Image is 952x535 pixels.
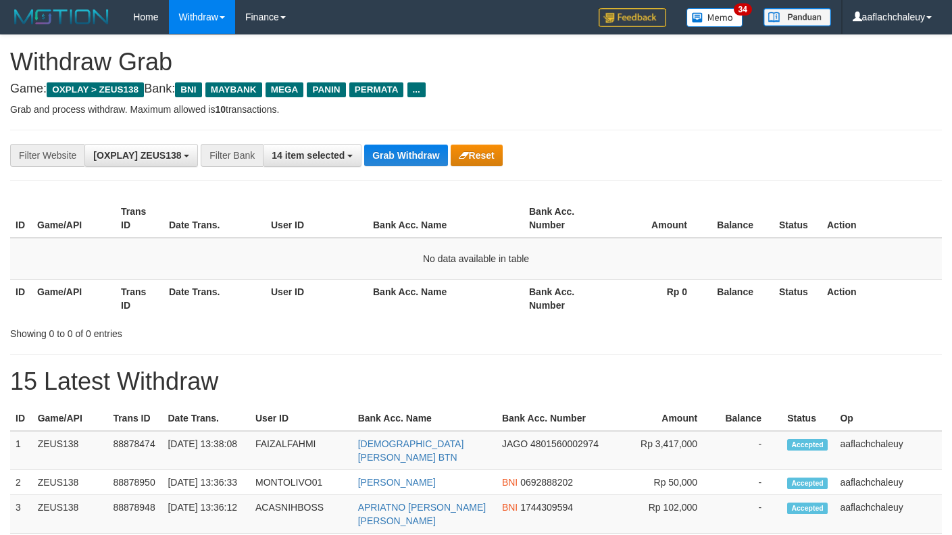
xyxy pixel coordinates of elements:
th: Game/API [32,406,108,431]
span: BNI [502,477,518,488]
span: MAYBANK [205,82,262,97]
button: Grab Withdraw [364,145,447,166]
th: User ID [266,199,368,238]
span: Copy 1744309594 to clipboard [520,502,573,513]
th: Status [774,199,822,238]
td: - [718,431,782,470]
span: [OXPLAY] ZEUS138 [93,150,181,161]
span: OXPLAY > ZEUS138 [47,82,144,97]
strong: 10 [215,104,226,115]
th: Op [834,406,942,431]
th: ID [10,279,32,317]
span: ... [407,82,426,97]
th: Status [774,279,822,317]
th: Balance [707,279,774,317]
span: Copy 4801560002974 to clipboard [530,438,599,449]
div: Showing 0 to 0 of 0 entries [10,322,386,340]
h1: Withdraw Grab [10,49,942,76]
th: Trans ID [116,199,164,238]
th: Balance [718,406,782,431]
p: Grab and process withdraw. Maximum allowed is transactions. [10,103,942,116]
th: User ID [266,279,368,317]
td: FAIZALFAHMI [250,431,353,470]
td: 88878948 [107,495,162,534]
th: Amount [607,199,707,238]
th: User ID [250,406,353,431]
div: Filter Bank [201,144,263,167]
th: Bank Acc. Number [497,406,626,431]
th: Game/API [32,279,116,317]
th: Bank Acc. Name [368,279,524,317]
th: Date Trans. [164,279,266,317]
th: Trans ID [116,279,164,317]
td: 3 [10,495,32,534]
td: [DATE] 13:38:08 [162,431,250,470]
td: [DATE] 13:36:33 [162,470,250,495]
span: JAGO [502,438,528,449]
button: [OXPLAY] ZEUS138 [84,144,198,167]
span: 14 item selected [272,150,345,161]
span: BNI [175,82,201,97]
button: Reset [451,145,503,166]
span: Accepted [787,503,828,514]
th: Trans ID [107,406,162,431]
th: Action [822,199,942,238]
span: Copy 0692888202 to clipboard [520,477,573,488]
td: ZEUS138 [32,431,108,470]
td: Rp 50,000 [626,470,718,495]
th: Bank Acc. Number [524,199,607,238]
th: Date Trans. [164,199,266,238]
td: 2 [10,470,32,495]
div: Filter Website [10,144,84,167]
h4: Game: Bank: [10,82,942,96]
td: ACASNIHBOSS [250,495,353,534]
th: Action [822,279,942,317]
span: BNI [502,502,518,513]
span: 34 [734,3,752,16]
td: 88878950 [107,470,162,495]
th: Status [782,406,834,431]
th: Bank Acc. Number [524,279,607,317]
span: Accepted [787,439,828,451]
td: 88878474 [107,431,162,470]
th: ID [10,199,32,238]
span: MEGA [266,82,304,97]
th: ID [10,406,32,431]
td: aaflachchaleuy [834,470,942,495]
td: aaflachchaleuy [834,431,942,470]
td: aaflachchaleuy [834,495,942,534]
td: MONTOLIVO01 [250,470,353,495]
td: - [718,470,782,495]
td: Rp 3,417,000 [626,431,718,470]
th: Bank Acc. Name [368,199,524,238]
td: 1 [10,431,32,470]
a: [DEMOGRAPHIC_DATA][PERSON_NAME] BTN [358,438,464,463]
td: ZEUS138 [32,470,108,495]
td: ZEUS138 [32,495,108,534]
button: 14 item selected [263,144,361,167]
img: Feedback.jpg [599,8,666,27]
img: Button%20Memo.svg [686,8,743,27]
span: PERMATA [349,82,404,97]
td: - [718,495,782,534]
span: Accepted [787,478,828,489]
th: Bank Acc. Name [353,406,497,431]
img: MOTION_logo.png [10,7,113,27]
a: APRIATNO [PERSON_NAME] [PERSON_NAME] [358,502,486,526]
th: Rp 0 [607,279,707,317]
a: [PERSON_NAME] [358,477,436,488]
span: PANIN [307,82,345,97]
th: Balance [707,199,774,238]
img: panduan.png [763,8,831,26]
th: Date Trans. [162,406,250,431]
th: Game/API [32,199,116,238]
th: Amount [626,406,718,431]
td: No data available in table [10,238,942,280]
h1: 15 Latest Withdraw [10,368,942,395]
td: Rp 102,000 [626,495,718,534]
td: [DATE] 13:36:12 [162,495,250,534]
